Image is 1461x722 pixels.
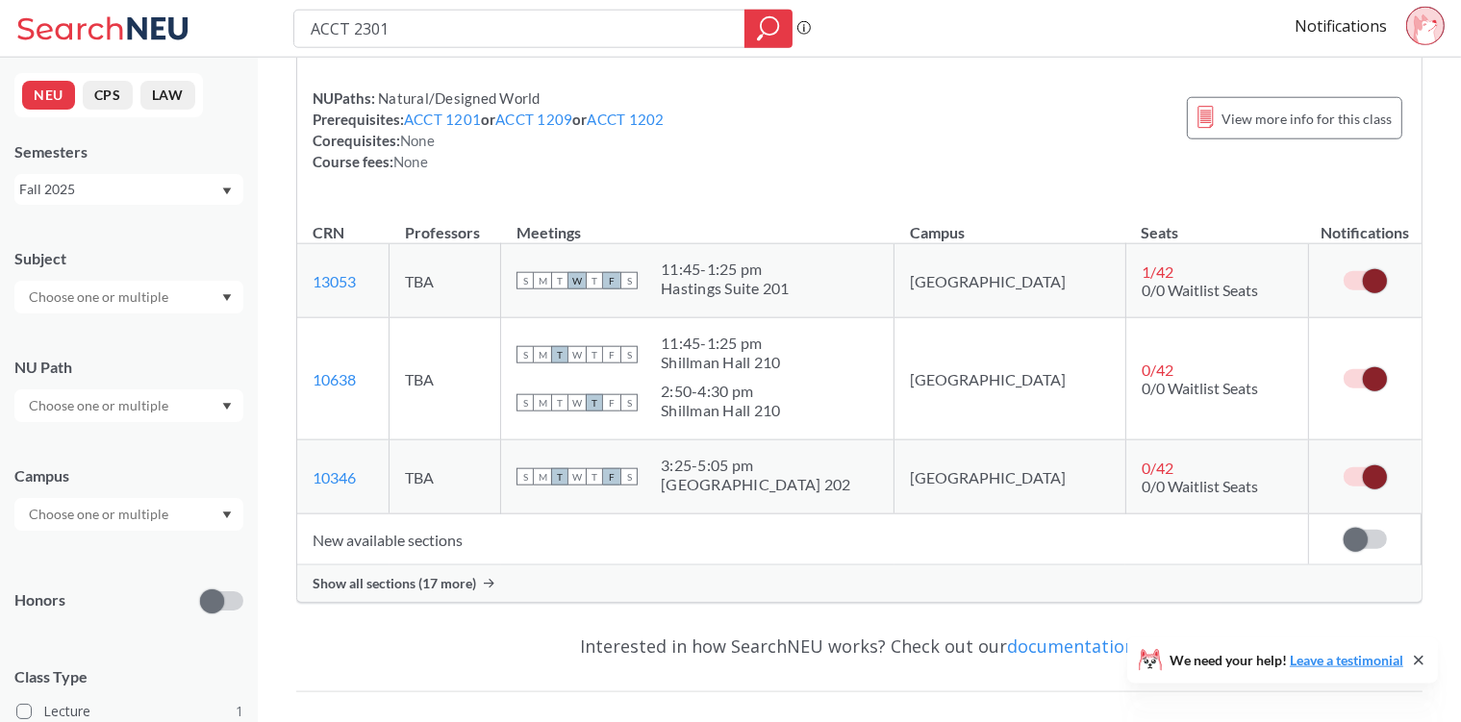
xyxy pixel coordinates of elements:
[620,346,638,363] span: S
[19,286,181,309] input: Choose one or multiple
[14,389,243,422] div: Dropdown arrow
[534,346,551,363] span: M
[516,468,534,485] span: S
[14,174,243,205] div: Fall 2025Dropdown arrow
[390,440,501,514] td: TBA
[1295,15,1387,37] a: Notifications
[501,203,894,244] th: Meetings
[568,346,586,363] span: W
[551,468,568,485] span: T
[390,318,501,440] td: TBA
[603,394,620,411] span: F
[534,272,551,289] span: M
[222,403,232,411] svg: Dropdown arrow
[14,281,243,313] div: Dropdown arrow
[661,279,790,298] div: Hastings Suite 201
[495,111,572,128] a: ACCT 1209
[551,346,568,363] span: T
[516,272,534,289] span: S
[313,222,344,243] div: CRN
[603,468,620,485] span: F
[1170,654,1403,667] span: We need your help!
[313,575,476,592] span: Show all sections (17 more)
[390,244,501,318] td: TBA
[404,111,481,128] a: ACCT 1201
[313,272,356,290] a: 13053
[744,10,793,48] div: magnifying glass
[1142,477,1258,495] span: 0/0 Waitlist Seats
[14,589,65,611] p: Honors
[1290,652,1403,668] a: Leave a testimonial
[620,272,638,289] span: S
[568,394,586,411] span: W
[140,81,195,110] button: LAW
[620,468,638,485] span: S
[661,260,790,279] div: 11:45 - 1:25 pm
[296,618,1423,674] div: Interested in how SearchNEU works? Check out our
[661,456,850,475] div: 3:25 - 5:05 pm
[1142,379,1258,397] span: 0/0 Waitlist Seats
[661,334,780,353] div: 11:45 - 1:25 pm
[894,203,1126,244] th: Campus
[297,565,1422,602] div: Show all sections (17 more)
[586,272,603,289] span: T
[83,81,133,110] button: CPS
[236,701,243,722] span: 1
[894,440,1126,514] td: [GEOGRAPHIC_DATA]
[534,394,551,411] span: M
[661,401,780,420] div: Shillman Hall 210
[1007,635,1139,658] a: documentation!
[1142,281,1258,299] span: 0/0 Waitlist Seats
[393,153,428,170] span: None
[516,346,534,363] span: S
[309,12,731,45] input: Class, professor, course number, "phrase"
[603,346,620,363] span: F
[661,475,850,494] div: [GEOGRAPHIC_DATA] 202
[19,179,220,200] div: Fall 2025
[1142,459,1173,477] span: 0 / 42
[1142,361,1173,379] span: 0 / 42
[222,187,232,195] svg: Dropdown arrow
[757,15,780,42] svg: magnifying glass
[19,394,181,417] input: Choose one or multiple
[222,511,232,519] svg: Dropdown arrow
[14,357,243,378] div: NU Path
[586,394,603,411] span: T
[297,514,1309,565] td: New available sections
[313,468,356,486] a: 10346
[551,394,568,411] span: T
[222,294,232,302] svg: Dropdown arrow
[1222,107,1392,131] span: View more info for this class
[534,468,551,485] span: M
[14,465,243,486] div: Campus
[390,203,501,244] th: Professors
[14,248,243,269] div: Subject
[894,244,1126,318] td: [GEOGRAPHIC_DATA]
[400,132,435,149] span: None
[603,272,620,289] span: F
[588,111,665,128] a: ACCT 1202
[568,272,586,289] span: W
[19,503,181,526] input: Choose one or multiple
[516,394,534,411] span: S
[14,141,243,162] div: Semesters
[313,370,356,388] a: 10638
[22,81,75,110] button: NEU
[551,272,568,289] span: T
[14,666,243,687] span: Class Type
[1309,203,1422,244] th: Notifications
[375,89,541,107] span: Natural/Designed World
[661,382,780,401] div: 2:50 - 4:30 pm
[313,87,665,172] div: NUPaths: Prerequisites: or or Corequisites: Course fees:
[661,353,780,372] div: Shillman Hall 210
[894,318,1126,440] td: [GEOGRAPHIC_DATA]
[1142,262,1173,281] span: 1 / 42
[1125,203,1308,244] th: Seats
[586,468,603,485] span: T
[620,394,638,411] span: S
[568,468,586,485] span: W
[14,498,243,531] div: Dropdown arrow
[586,346,603,363] span: T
